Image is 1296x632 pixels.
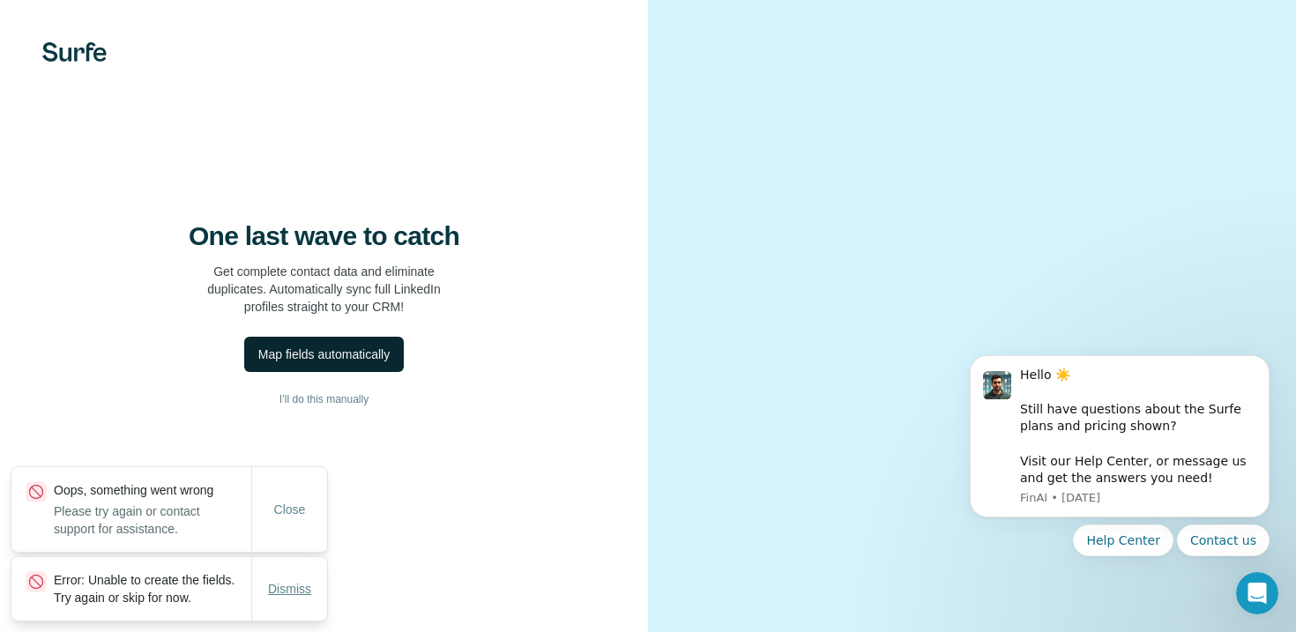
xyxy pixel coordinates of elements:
[35,386,613,413] button: I’ll do this manually
[207,263,441,316] p: Get complete contact data and eliminate duplicates. Automatically sync full LinkedIn profiles str...
[189,220,459,252] h4: One last wave to catch
[54,502,251,538] p: Please try again or contact support for assistance.
[54,481,251,499] p: Oops, something went wrong
[244,337,404,372] button: Map fields automatically
[256,573,324,605] button: Dismiss
[42,42,107,62] img: Surfe's logo
[268,580,311,598] span: Dismiss
[262,494,318,525] button: Close
[943,297,1296,584] iframe: Intercom notifications message
[54,571,251,606] p: Error: Unable to create the fields. Try again or skip for now.
[274,501,306,518] span: Close
[1236,572,1278,614] iframe: Intercom live chat
[258,346,390,363] div: Map fields automatically
[279,391,369,407] span: I’ll do this manually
